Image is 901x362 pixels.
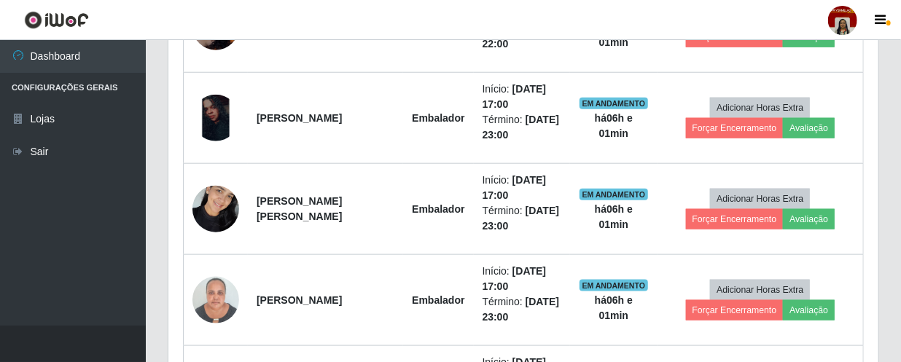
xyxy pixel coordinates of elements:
li: Início: [483,82,561,112]
strong: Embalador [412,203,464,215]
button: Forçar Encerramento [686,209,784,229]
button: Avaliação [783,300,835,320]
time: [DATE] 17:00 [483,174,547,201]
strong: [PERSON_NAME] [257,294,342,306]
li: Término: [483,112,561,143]
li: Início: [483,264,561,294]
strong: há 07 h e 01 min [595,21,633,48]
button: Forçar Encerramento [686,300,784,320]
img: 1736860936757.jpeg [192,178,239,240]
time: [DATE] 17:00 [483,83,547,110]
strong: [PERSON_NAME] [257,112,342,124]
li: Início: [483,173,561,203]
button: Forçar Encerramento [686,118,784,138]
span: EM ANDAMENTO [580,98,649,109]
strong: [PERSON_NAME] [PERSON_NAME] [257,195,342,222]
strong: Embalador [412,112,464,124]
strong: há 06 h e 01 min [595,112,633,139]
img: 1733849599203.jpeg [192,269,239,331]
li: Término: [483,203,561,234]
strong: há 06 h e 01 min [595,203,633,230]
span: EM ANDAMENTO [580,280,649,291]
button: Adicionar Horas Extra [710,280,810,300]
button: Adicionar Horas Extra [710,98,810,118]
li: Término: [483,294,561,325]
strong: há 06 h e 01 min [595,294,633,321]
img: CoreUI Logo [24,11,89,29]
img: 1704829522631.jpeg [192,95,239,141]
time: [DATE] 17:00 [483,265,547,292]
button: Avaliação [783,118,835,138]
button: Adicionar Horas Extra [710,189,810,209]
button: Avaliação [783,209,835,229]
span: EM ANDAMENTO [580,189,649,200]
strong: Embalador [412,294,464,306]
